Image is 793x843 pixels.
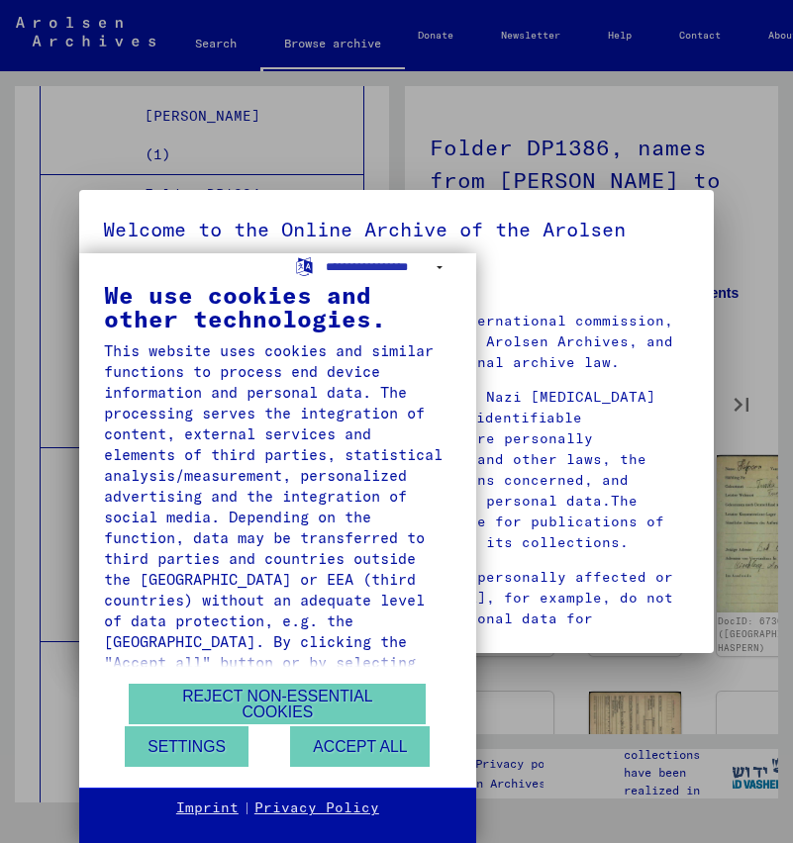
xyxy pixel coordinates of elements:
a: Imprint [176,798,239,818]
button: Reject non-essential cookies [129,684,426,724]
div: This website uses cookies and similar functions to process end device information and personal da... [104,340,451,797]
a: Privacy Policy [254,798,379,818]
button: Accept all [290,726,430,767]
div: We use cookies and other technologies. [104,283,451,330]
button: Settings [125,726,248,767]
